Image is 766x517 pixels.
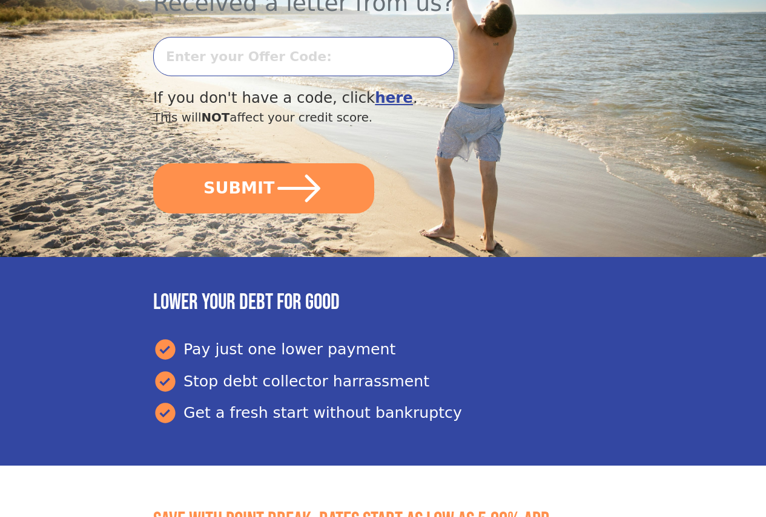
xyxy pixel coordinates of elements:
[153,290,613,316] h3: Lower your debt for good
[153,401,613,425] div: Get a fresh start without bankruptcy
[153,369,613,394] div: Stop debt collector harrassment
[375,89,413,106] a: here
[153,87,544,109] div: If you don't have a code, click .
[153,337,613,362] div: Pay just one lower payment
[153,109,544,127] div: This will affect your credit score.
[201,111,229,125] span: NOT
[153,163,374,213] button: SUBMIT
[153,37,454,76] input: Enter your Offer Code:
